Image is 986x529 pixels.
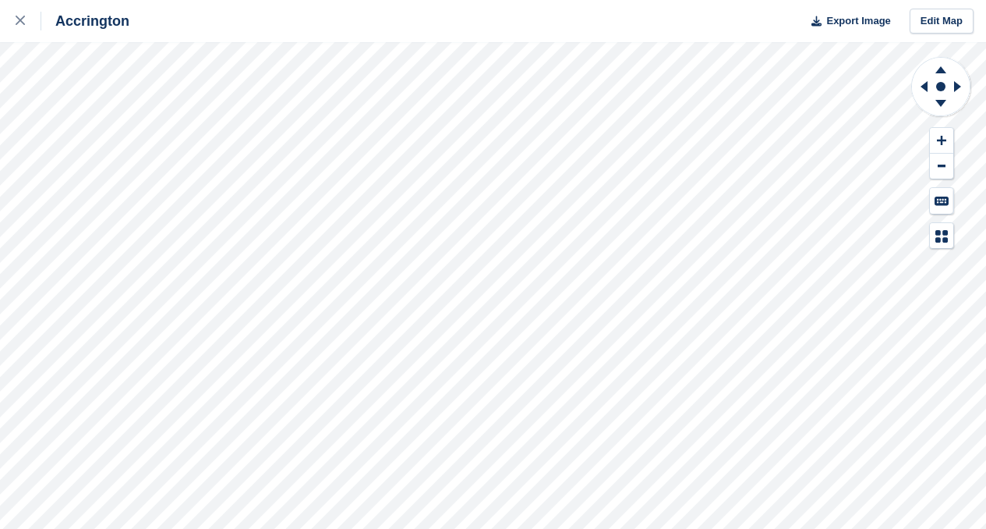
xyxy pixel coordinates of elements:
button: Export Image [802,9,891,34]
button: Zoom Out [930,154,953,179]
button: Zoom In [930,128,953,154]
button: Keyboard Shortcuts [930,188,953,214]
a: Edit Map [910,9,974,34]
button: Map Legend [930,223,953,249]
div: Accrington [41,12,129,30]
span: Export Image [826,13,890,29]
